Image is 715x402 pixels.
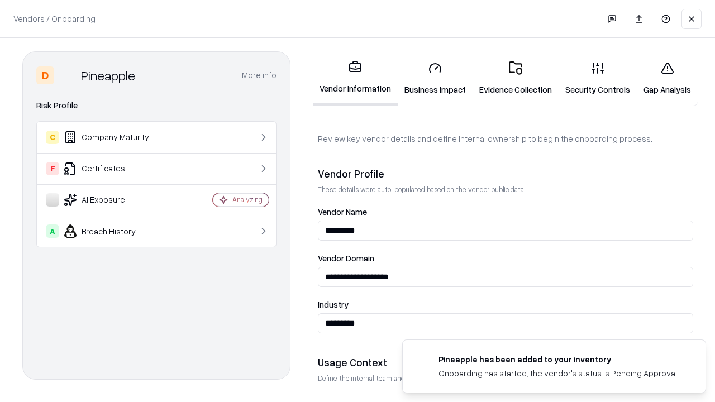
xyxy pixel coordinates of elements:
[416,353,430,367] img: pineappleenergy.com
[559,52,637,104] a: Security Controls
[232,195,263,204] div: Analyzing
[46,193,179,207] div: AI Exposure
[46,131,179,144] div: Company Maturity
[313,51,398,106] a: Vendor Information
[438,353,679,365] div: Pineapple has been added to your inventory
[318,185,693,194] p: These details were auto-populated based on the vendor public data
[398,52,473,104] a: Business Impact
[318,254,693,262] label: Vendor Domain
[318,300,693,309] label: Industry
[46,224,59,238] div: A
[318,374,693,383] p: Define the internal team and reason for using this vendor. This helps assess business relevance a...
[318,208,693,216] label: Vendor Name
[46,131,59,144] div: C
[46,162,179,175] div: Certificates
[36,66,54,84] div: D
[473,52,559,104] a: Evidence Collection
[637,52,698,104] a: Gap Analysis
[59,66,77,84] img: Pineapple
[438,367,679,379] div: Onboarding has started, the vendor's status is Pending Approval.
[46,162,59,175] div: F
[318,356,693,369] div: Usage Context
[46,224,179,238] div: Breach History
[13,13,96,25] p: Vendors / Onboarding
[318,167,693,180] div: Vendor Profile
[318,133,693,145] p: Review key vendor details and define internal ownership to begin the onboarding process.
[81,66,135,84] div: Pineapple
[242,65,277,85] button: More info
[36,99,277,112] div: Risk Profile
